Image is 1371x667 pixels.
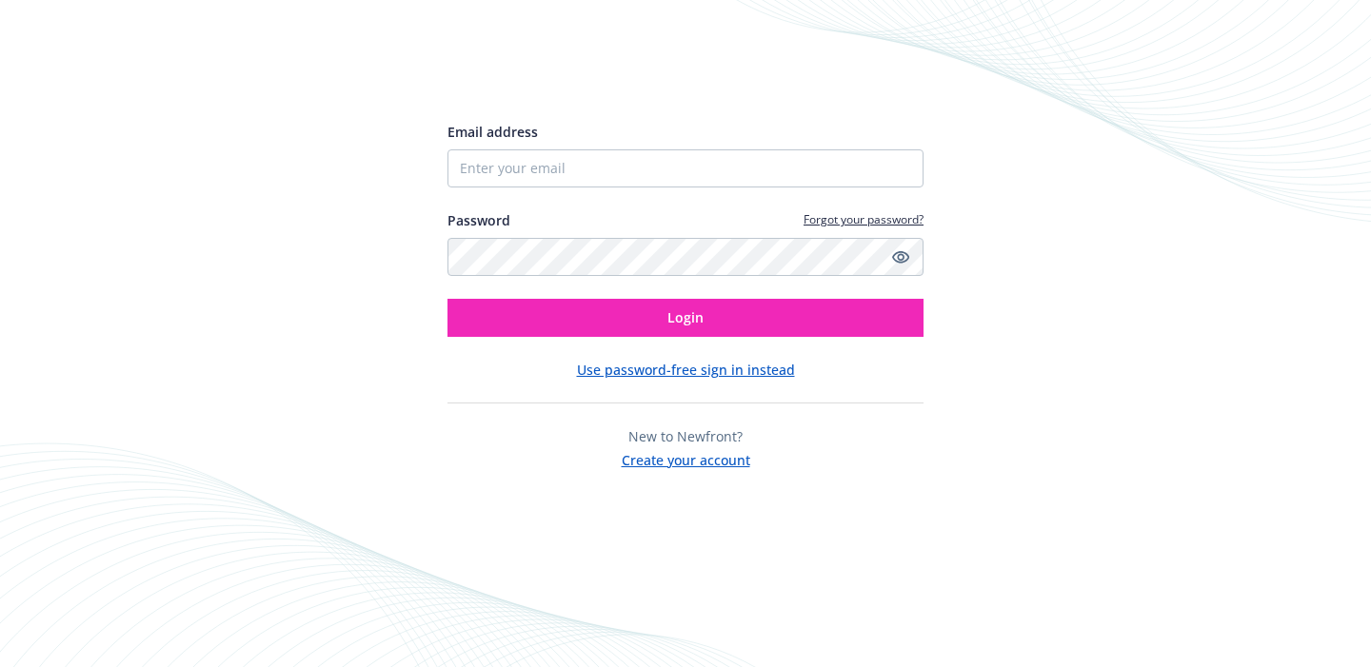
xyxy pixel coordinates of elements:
button: Login [447,299,924,337]
label: Password [447,210,510,230]
a: Show password [889,245,912,268]
a: Forgot your password? [804,211,924,227]
span: Login [667,308,704,326]
span: New to Newfront? [628,427,743,445]
input: Enter your password [447,238,924,276]
input: Enter your email [447,149,924,187]
img: Newfront logo [447,53,627,87]
button: Use password-free sign in instead [577,360,795,380]
button: Create your account [622,446,750,470]
span: Email address [447,123,538,141]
